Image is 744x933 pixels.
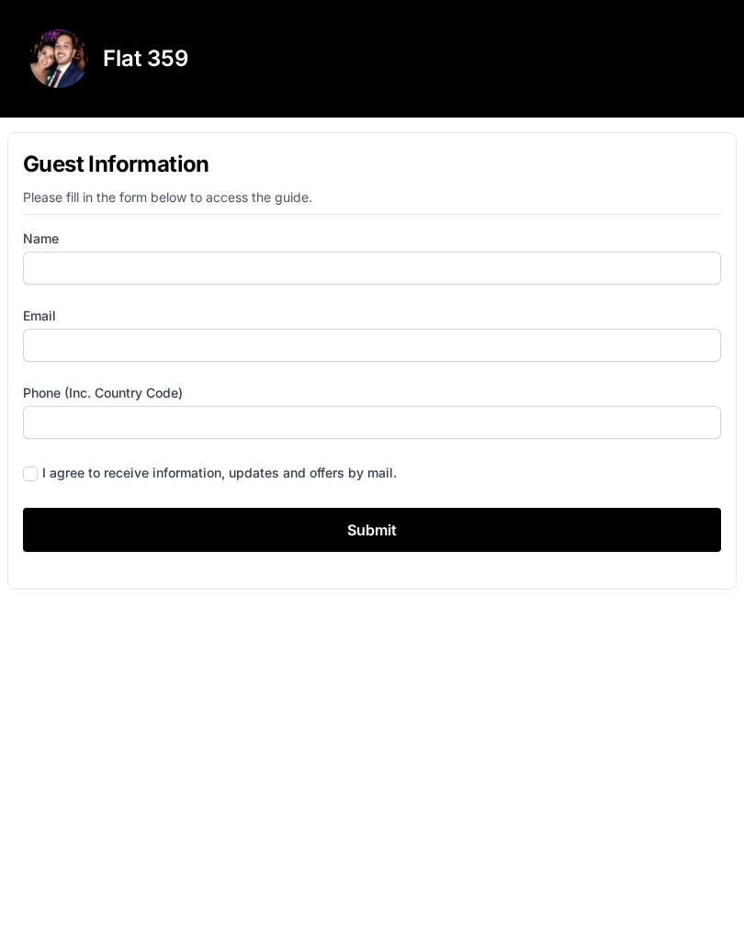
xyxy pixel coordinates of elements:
p: Please fill in the form below to access the guide. [23,188,721,215]
a: Flat 359 [29,29,188,88]
img: eqcwwvwsayrfpbuxhp2k6xr4xbnm [29,29,88,88]
label: Name [23,230,721,248]
input: Submit [23,508,721,552]
h1: Guest Information [23,148,721,181]
div: I agree to receive information, updates and offers by mail. [42,464,397,482]
label: Email [23,307,721,325]
label: Phone (inc. country code) [23,384,721,402]
h3: Flat 359 [103,44,188,73]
